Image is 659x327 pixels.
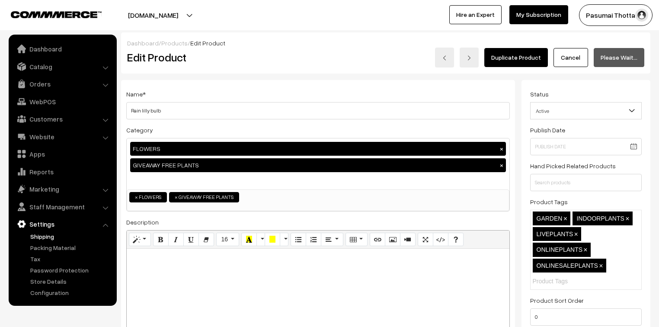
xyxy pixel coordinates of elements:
a: Duplicate Product [484,48,548,67]
button: Paragraph [321,233,343,247]
button: Picture [385,233,400,247]
span: INDOORPLANTS [576,215,624,222]
button: Video [400,233,416,247]
a: WebPOS [11,94,114,109]
a: Tax [28,254,114,263]
button: × [498,145,505,153]
input: Publish Date [530,138,642,155]
input: Name [126,102,510,119]
button: Help [448,233,464,247]
span: × [599,262,603,269]
span: × [625,215,629,222]
span: ONLINEPLANTS [537,246,583,253]
button: Please Wait… [594,48,644,67]
a: Reports [11,164,114,180]
input: Product Tags [533,277,608,286]
span: 16 [221,236,228,243]
img: right-arrow.png [467,55,472,61]
button: Bold (CTRL+B) [153,233,169,247]
button: More Color [280,233,288,247]
span: × [583,246,587,253]
a: COMMMERCE [11,9,86,19]
a: Cancel [553,48,588,67]
span: ONLINESALEPLANTS [537,262,598,269]
a: Settings [11,216,114,232]
button: Remove Font Style (CTRL+\) [198,233,214,247]
button: Style [129,233,151,247]
input: Search products [530,174,642,191]
a: Apps [11,146,114,162]
a: Password Protection [28,266,114,275]
a: Products [161,39,188,47]
a: Store Details [28,277,114,286]
label: Name [126,90,146,99]
input: Enter Number [530,308,642,326]
div: FLOWERS [130,142,506,156]
button: Ordered list (CTRL+SHIFT+NUM8) [306,233,321,247]
a: Marketing [11,181,114,197]
label: Description [126,218,159,227]
img: user [635,9,648,22]
a: Staff Management [11,199,114,215]
span: × [135,193,138,201]
a: Packing Material [28,243,114,252]
li: GIVEAWAY FREE PLANTS [169,192,239,202]
button: Pasumai Thotta… [579,4,653,26]
label: Product Sort Order [530,296,584,305]
a: Configuration [28,288,114,297]
button: Italic (CTRL+I) [168,233,184,247]
button: × [498,161,505,169]
a: Website [11,129,114,144]
a: Dashboard [127,39,159,47]
button: Unordered list (CTRL+SHIFT+NUM7) [291,233,306,247]
span: Active [531,103,642,119]
span: × [563,215,567,222]
button: Recent Color [241,233,257,247]
li: FLOWERS [129,192,167,202]
label: Category [126,125,153,135]
a: Orders [11,76,114,92]
label: Publish Date [530,125,565,135]
span: × [574,231,578,238]
h2: Edit Product [127,51,335,64]
a: Dashboard [11,41,114,57]
button: Font Size [216,233,239,247]
button: Underline (CTRL+U) [183,233,199,247]
span: Active [530,102,642,119]
span: LIVEPLANTS [537,231,573,237]
a: Hire an Expert [449,5,502,24]
span: GARDEN [537,215,563,222]
button: Link (CTRL+K) [370,233,385,247]
div: GIVEAWAY FREE PLANTS [130,158,506,172]
a: My Subscription [509,5,568,24]
button: [DOMAIN_NAME] [98,4,208,26]
label: Status [530,90,549,99]
label: Hand Picked Related Products [530,161,616,170]
span: Edit Product [190,39,225,47]
label: Product Tags [530,197,568,206]
span: × [175,193,178,201]
a: Catalog [11,59,114,74]
button: Full Screen [418,233,433,247]
button: More Color [256,233,265,247]
img: COMMMERCE [11,11,102,18]
a: Customers [11,111,114,127]
button: Table [345,233,368,247]
img: left-arrow.png [442,55,447,61]
div: / / [127,38,644,48]
a: Shipping [28,232,114,241]
button: Background Color [265,233,280,247]
button: Code View [433,233,448,247]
